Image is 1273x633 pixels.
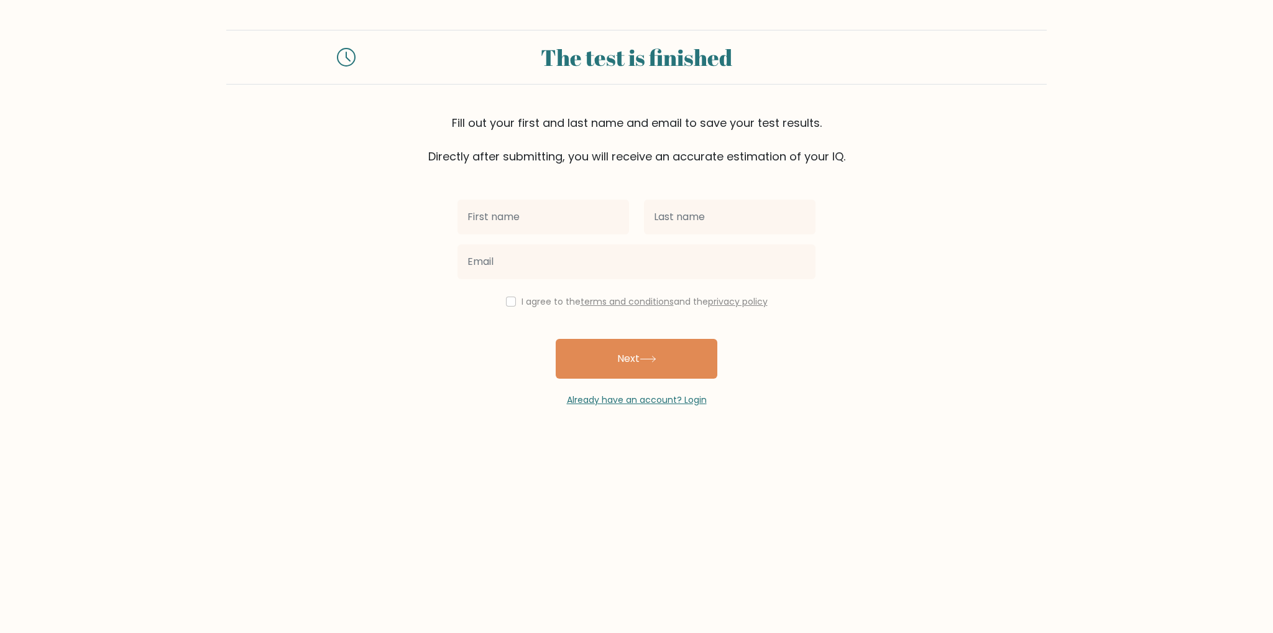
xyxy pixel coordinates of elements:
[556,339,717,379] button: Next
[522,295,768,308] label: I agree to the and the
[708,295,768,308] a: privacy policy
[226,114,1047,165] div: Fill out your first and last name and email to save your test results. Directly after submitting,...
[567,394,707,406] a: Already have an account? Login
[370,40,903,74] div: The test is finished
[457,200,629,234] input: First name
[581,295,674,308] a: terms and conditions
[457,244,816,279] input: Email
[644,200,816,234] input: Last name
